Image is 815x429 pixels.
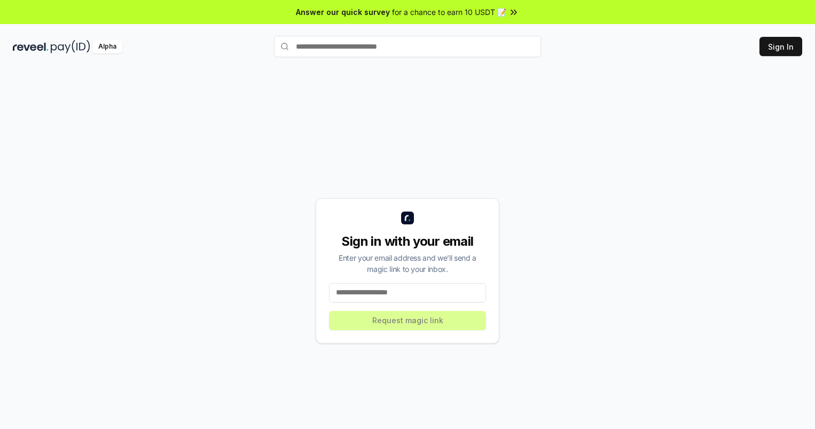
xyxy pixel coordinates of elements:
img: pay_id [51,40,90,53]
img: logo_small [401,212,414,224]
button: Sign In [759,37,802,56]
div: Alpha [92,40,122,53]
span: Answer our quick survey [296,6,390,18]
div: Sign in with your email [329,233,486,250]
img: reveel_dark [13,40,49,53]
span: for a chance to earn 10 USDT 📝 [392,6,506,18]
div: Enter your email address and we’ll send a magic link to your inbox. [329,252,486,275]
